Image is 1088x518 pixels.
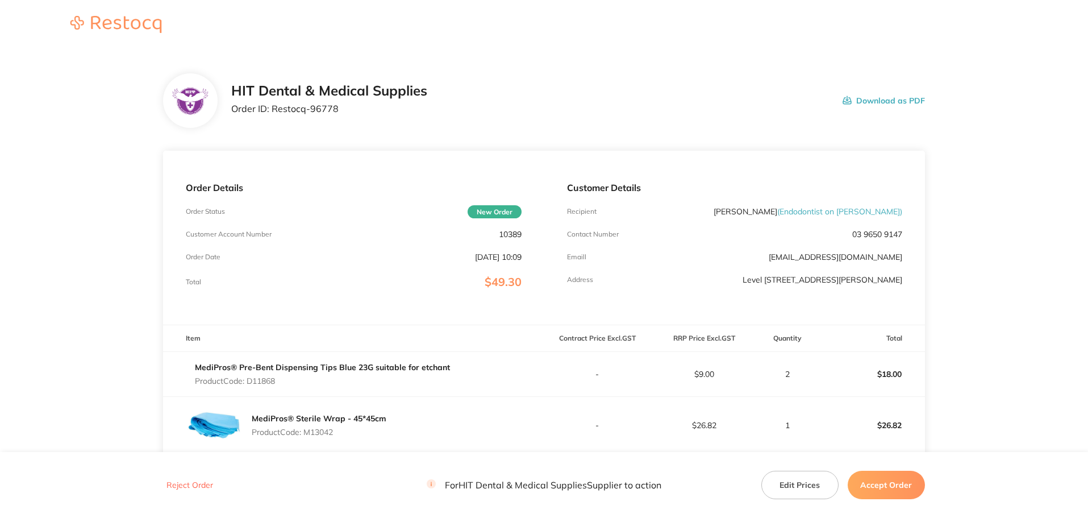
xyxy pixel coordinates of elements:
[427,480,661,491] p: For HIT Dental & Medical Supplies Supplier to action
[758,421,818,430] p: 1
[172,82,209,119] img: ZWE3a210NA
[567,253,586,261] p: Emaill
[818,325,925,352] th: Total
[59,16,173,33] img: Restocq logo
[59,16,173,35] a: Restocq logo
[545,421,651,430] p: -
[852,230,902,239] p: 03 9650 9147
[186,397,243,454] img: bHdsOHpncA
[186,278,201,286] p: Total
[252,413,386,424] a: MediPros® Sterile Wrap - 45*45cm
[231,103,427,114] p: Order ID: Restocq- 96778
[819,412,924,439] p: $26.82
[651,370,757,379] p: $9.00
[843,83,925,118] button: Download as PDF
[651,421,757,430] p: $26.82
[819,360,924,388] p: $18.00
[757,325,818,352] th: Quantity
[567,230,619,238] p: Contact Number
[485,275,522,289] span: $49.30
[651,325,757,352] th: RRP Price Excl. GST
[761,471,839,499] button: Edit Prices
[186,230,272,238] p: Customer Account Number
[743,275,902,284] p: Level [STREET_ADDRESS][PERSON_NAME]
[195,362,450,372] a: MediPros® Pre-Bent Dispensing Tips Blue 23G suitable for etchant
[468,205,522,218] span: New Order
[186,253,220,261] p: Order Date
[769,252,902,262] a: [EMAIL_ADDRESS][DOMAIN_NAME]
[252,428,386,437] p: Product Code: M13042
[567,276,593,284] p: Address
[777,206,902,217] span: ( Endodontist on [PERSON_NAME] )
[848,471,925,499] button: Accept Order
[163,325,544,352] th: Item
[758,370,818,379] p: 2
[195,376,450,386] p: Product Code: D11868
[545,370,651,379] p: -
[567,183,902,193] p: Customer Details
[567,208,597,216] p: Recipient
[499,230,522,239] p: 10389
[544,325,651,352] th: Contract Price Excl. GST
[186,208,225,216] p: Order Status
[714,207,902,216] p: [PERSON_NAME]
[186,183,521,193] p: Order Details
[163,480,216,491] button: Reject Order
[475,252,522,262] p: [DATE] 10:09
[231,83,427,99] h2: HIT Dental & Medical Supplies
